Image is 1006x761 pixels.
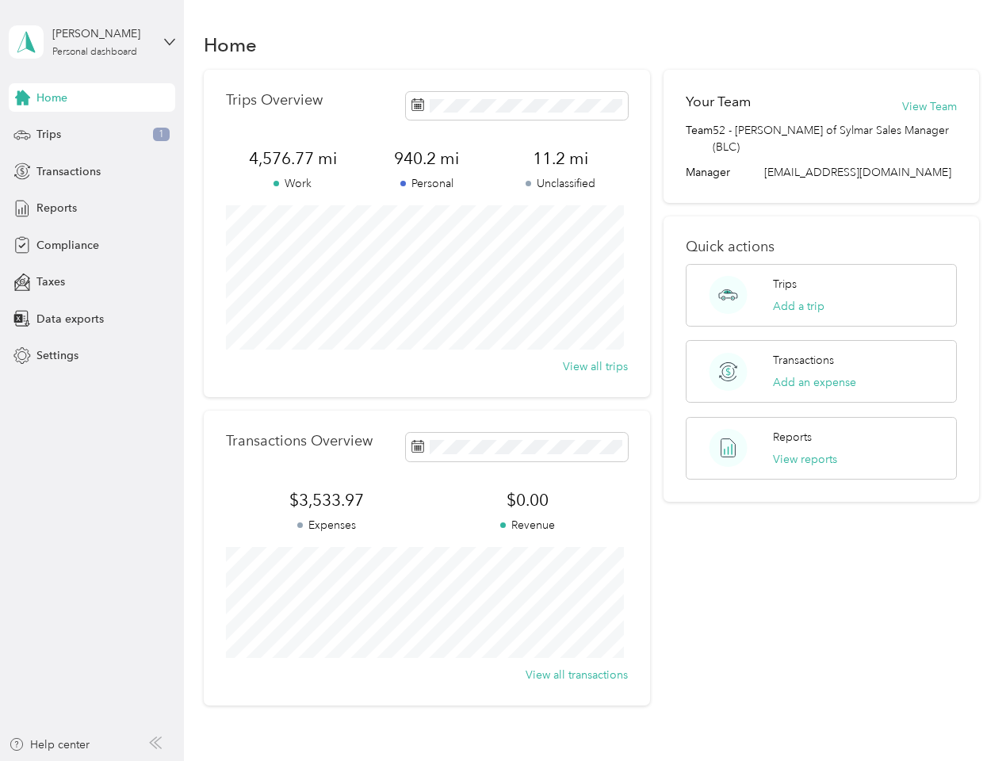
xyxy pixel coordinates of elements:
span: $3,533.97 [226,489,427,511]
span: 4,576.77 mi [226,147,360,170]
span: 940.2 mi [360,147,494,170]
span: Reports [36,200,77,216]
p: Unclassified [494,175,628,192]
button: View all transactions [526,667,628,683]
span: Manager [686,164,730,181]
div: [PERSON_NAME] [52,25,151,42]
p: Trips [773,276,797,293]
span: 11.2 mi [494,147,628,170]
h1: Home [204,36,257,53]
h2: Your Team [686,92,751,112]
div: Personal dashboard [52,48,137,57]
p: Expenses [226,517,427,533]
button: View all trips [563,358,628,375]
button: View Team [902,98,957,115]
button: Help center [9,736,90,753]
span: Compliance [36,237,99,254]
span: Settings [36,347,78,364]
span: Transactions [36,163,101,180]
p: Transactions Overview [226,433,373,449]
p: Transactions [773,352,834,369]
span: [EMAIL_ADDRESS][DOMAIN_NAME] [764,166,951,179]
p: Trips Overview [226,92,323,109]
span: Data exports [36,311,104,327]
p: Quick actions [686,239,956,255]
button: Add an expense [773,374,856,391]
p: Reports [773,429,812,446]
button: Add a trip [773,298,824,315]
p: Revenue [426,517,628,533]
span: Taxes [36,273,65,290]
span: Home [36,90,67,106]
span: 1 [153,128,170,142]
span: 52 - [PERSON_NAME] of Sylmar Sales Manager (BLC) [713,122,956,155]
p: Work [226,175,360,192]
span: $0.00 [426,489,628,511]
button: View reports [773,451,837,468]
p: Personal [360,175,494,192]
span: Team [686,122,713,155]
span: Trips [36,126,61,143]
